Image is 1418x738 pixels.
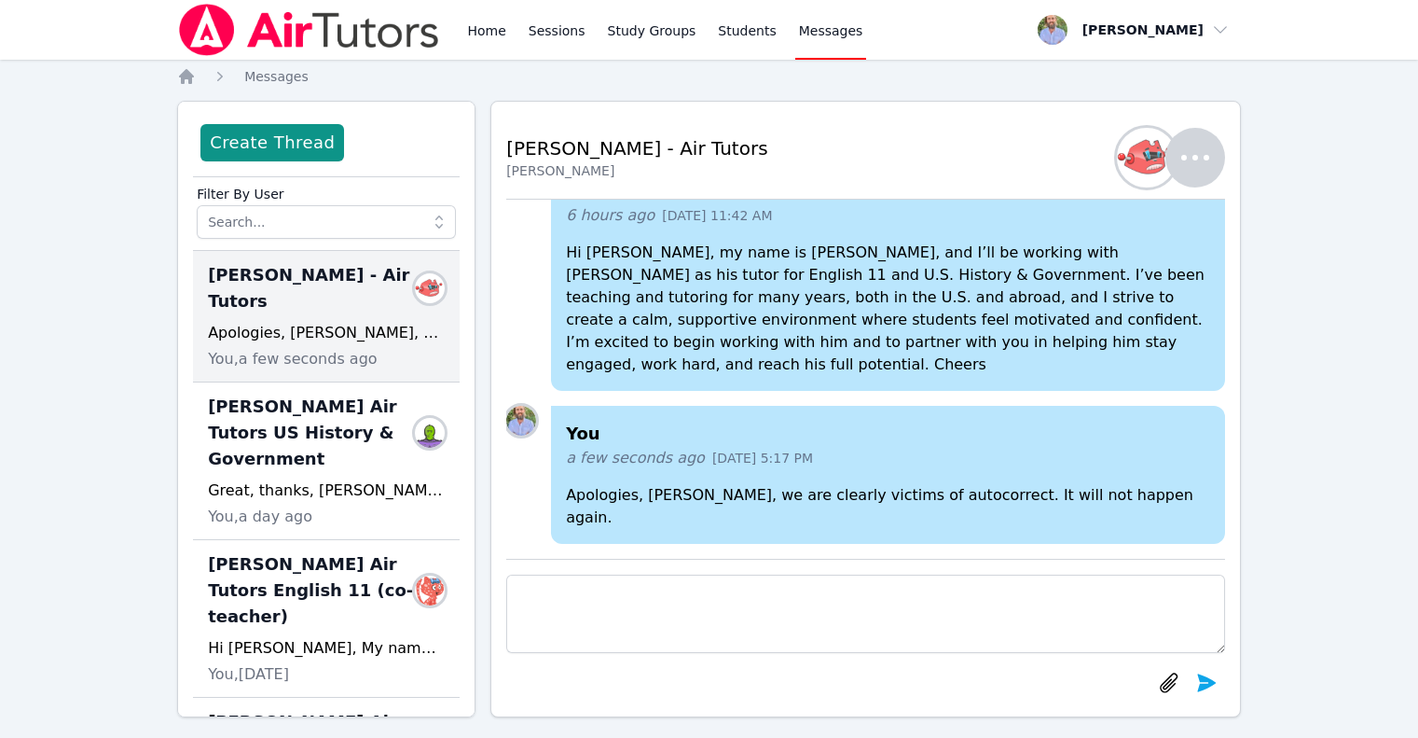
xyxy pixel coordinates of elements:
img: Tony Buttino [415,418,445,448]
img: Babara Burch [415,273,445,303]
span: [DATE] 11:42 AM [662,206,772,225]
div: [PERSON_NAME] Air Tutors US History & GovernmentTony ButtinoGreat, thanks, [PERSON_NAME]. My emai... [193,383,460,540]
div: [PERSON_NAME] Air Tutors English 11 (co-teacher)Thomas DietzHi [PERSON_NAME], My name is [PERSON_... [193,540,460,698]
span: You, [DATE] [208,663,289,686]
p: Apologies, [PERSON_NAME], we are clearly victims of autocorrect. It will not happen again. [566,484,1210,529]
img: Air Tutors [177,4,441,56]
img: Matthew Fisher [506,406,536,436]
span: You, a few seconds ago [208,348,377,370]
span: [PERSON_NAME] Air Tutors US History & Government [208,394,422,472]
span: Messages [244,69,309,84]
h2: [PERSON_NAME] - Air Tutors [506,135,767,161]
span: [PERSON_NAME] - Air Tutors [208,262,422,314]
label: Filter By User [197,177,456,205]
img: Babara Burch [1117,128,1177,188]
img: Thomas Dietz [415,576,445,606]
span: Messages [799,21,863,40]
nav: Breadcrumb [177,67,1241,86]
input: Search... [197,205,456,239]
div: [PERSON_NAME] - Air TutorsBabara BurchApologies, [PERSON_NAME], we are clearly victims of autocor... [193,251,460,383]
span: 6 hours ago [566,204,654,227]
button: Babara Burch [1128,128,1225,188]
p: Hi [PERSON_NAME], my name is [PERSON_NAME], and I’ll be working with [PERSON_NAME] as his tutor f... [566,242,1210,376]
a: Messages [244,67,309,86]
div: Hi [PERSON_NAME], My name is [PERSON_NAME], and I will be working as [PERSON_NAME] tutor in Engli... [208,637,445,660]
div: [PERSON_NAME] [506,161,767,180]
span: [PERSON_NAME] Air Tutors English 11 (co-teacher) [208,551,422,630]
button: Create Thread [200,124,344,161]
h4: You [566,421,1210,447]
span: [DATE] 5:17 PM [712,449,813,467]
span: a few seconds ago [566,447,705,469]
span: You, a day ago [208,506,312,528]
div: Great, thanks, [PERSON_NAME]. My email is [EMAIL_ADDRESS][DOMAIN_NAME]. I'm excited to get started. [208,480,445,502]
div: Apologies, [PERSON_NAME], we are clearly victims of autocorrect. It will not happen again. [208,322,445,344]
